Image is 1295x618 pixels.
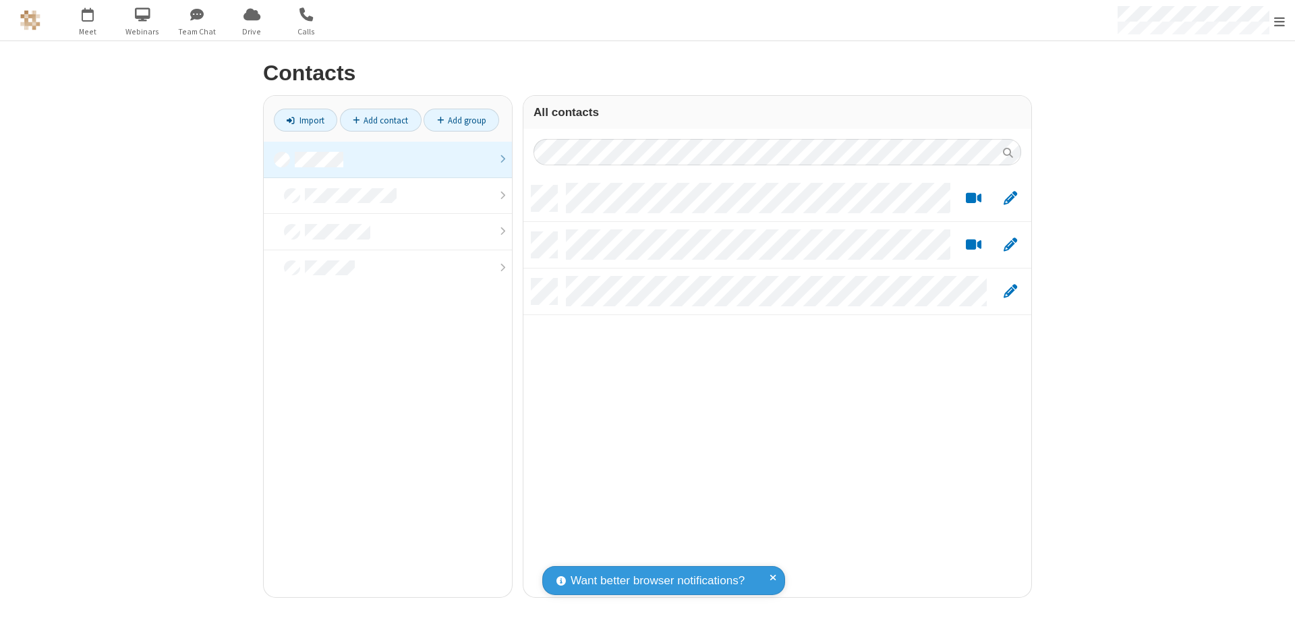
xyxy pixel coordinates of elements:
[960,237,987,254] button: Start a video meeting
[340,109,422,132] a: Add contact
[960,190,987,207] button: Start a video meeting
[571,572,745,590] span: Want better browser notifications?
[274,109,337,132] a: Import
[172,26,223,38] span: Team Chat
[20,10,40,30] img: QA Selenium DO NOT DELETE OR CHANGE
[281,26,332,38] span: Calls
[63,26,113,38] span: Meet
[117,26,168,38] span: Webinars
[227,26,277,38] span: Drive
[997,237,1023,254] button: Edit
[523,175,1031,597] div: grid
[997,190,1023,207] button: Edit
[424,109,499,132] a: Add group
[263,61,1032,85] h2: Contacts
[534,106,1021,119] h3: All contacts
[997,283,1023,300] button: Edit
